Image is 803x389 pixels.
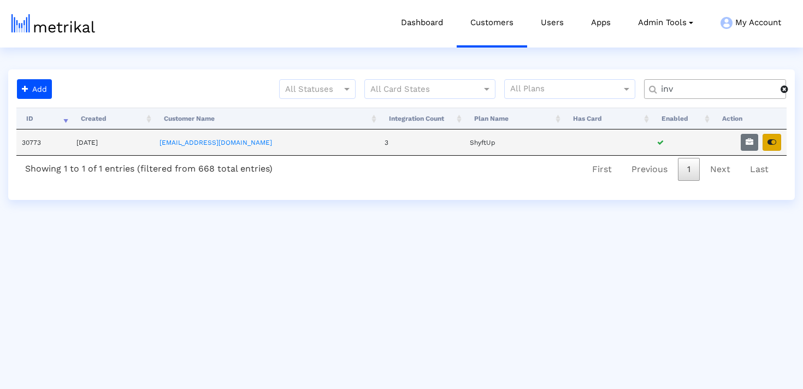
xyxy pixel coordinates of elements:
[678,158,700,181] a: 1
[16,129,71,155] td: 30773
[741,158,778,181] a: Last
[16,108,71,129] th: ID: activate to sort column ascending
[701,158,740,181] a: Next
[653,84,781,95] input: Customer Name
[16,156,281,178] div: Showing 1 to 1 of 1 entries (filtered from 668 total entries)
[71,108,153,129] th: Created: activate to sort column ascending
[379,108,464,129] th: Integration Count: activate to sort column ascending
[11,14,95,33] img: metrical-logo-light.png
[510,82,623,97] input: All Plans
[712,108,787,129] th: Action
[17,79,52,99] button: Add
[583,158,621,181] a: First
[379,129,464,155] td: 3
[652,108,712,129] th: Enabled: activate to sort column ascending
[370,82,470,97] input: All Card States
[721,17,733,29] img: my-account-menu-icon.png
[464,129,563,155] td: ShyftUp
[563,108,652,129] th: Has Card: activate to sort column ascending
[464,108,563,129] th: Plan Name: activate to sort column ascending
[71,129,153,155] td: [DATE]
[154,108,379,129] th: Customer Name: activate to sort column ascending
[622,158,677,181] a: Previous
[160,139,272,146] a: [EMAIL_ADDRESS][DOMAIN_NAME]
